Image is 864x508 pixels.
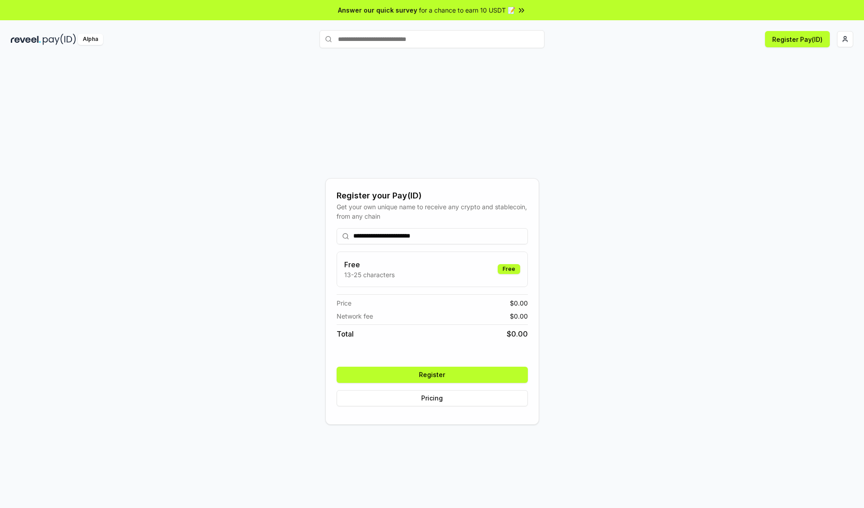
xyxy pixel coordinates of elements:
[11,34,41,45] img: reveel_dark
[344,259,395,270] h3: Free
[419,5,515,15] span: for a chance to earn 10 USDT 📝
[337,328,354,339] span: Total
[337,298,351,308] span: Price
[338,5,417,15] span: Answer our quick survey
[43,34,76,45] img: pay_id
[337,202,528,221] div: Get your own unique name to receive any crypto and stablecoin, from any chain
[765,31,830,47] button: Register Pay(ID)
[337,367,528,383] button: Register
[337,189,528,202] div: Register your Pay(ID)
[78,34,103,45] div: Alpha
[510,298,528,308] span: $ 0.00
[337,311,373,321] span: Network fee
[510,311,528,321] span: $ 0.00
[498,264,520,274] div: Free
[337,390,528,406] button: Pricing
[507,328,528,339] span: $ 0.00
[344,270,395,279] p: 13-25 characters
